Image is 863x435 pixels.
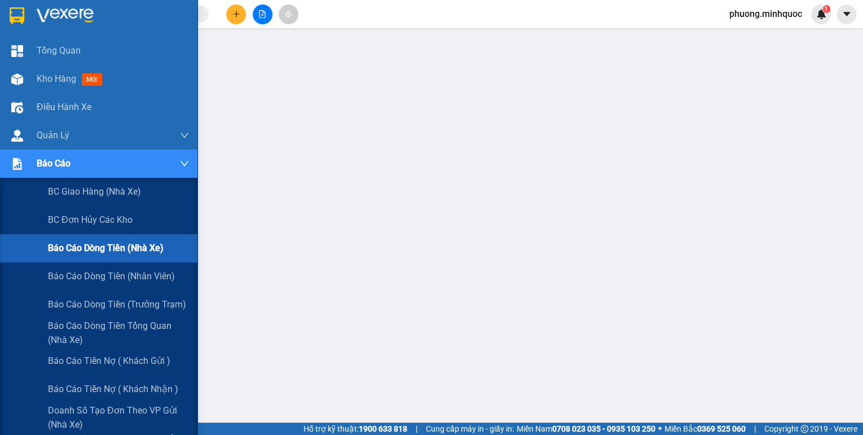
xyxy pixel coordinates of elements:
[180,159,189,168] span: down
[82,73,102,86] span: mới
[226,5,246,24] button: plus
[48,319,189,347] span: Báo cáo dòng tiền tổng quan (nhà xe)
[303,423,407,435] span: Hỗ trợ kỹ thuật:
[822,5,830,13] sup: 1
[37,156,71,170] span: Báo cáo
[11,102,23,113] img: warehouse-icon
[664,423,746,435] span: Miền Bắc
[48,382,178,396] span: Báo cáo tiền nợ ( khách nhận )
[232,10,240,18] span: plus
[816,9,826,19] img: icon-new-feature
[720,7,811,21] span: phuong.minhquoc
[37,100,91,114] span: Điều hành xe
[426,423,514,435] span: Cung cấp máy in - giấy in:
[37,73,76,84] span: Kho hàng
[48,354,170,368] span: Báo cáo tiền nợ ( khách gửi )
[697,424,746,433] strong: 0369 525 060
[48,297,186,311] span: Báo cáo dòng tiền (trưởng trạm)
[48,213,133,227] span: BC đơn hủy các kho
[11,130,23,142] img: warehouse-icon
[552,424,655,433] strong: 0708 023 035 - 0935 103 250
[48,269,175,283] span: Báo cáo dòng tiền (nhân viên)
[517,423,655,435] span: Miền Nam
[48,241,164,255] span: Báo cáo dòng tiền (nhà xe)
[37,128,69,142] span: Quản Lý
[836,5,856,24] button: caret-down
[11,158,23,170] img: solution-icon
[48,184,141,199] span: BC giao hàng (nhà xe)
[359,424,407,433] strong: 1900 633 818
[284,10,292,18] span: aim
[48,403,189,432] span: Doanh số tạo đơn theo VP gửi (nhà xe)
[800,425,808,433] span: copyright
[37,43,81,58] span: Tổng Quan
[279,5,298,24] button: aim
[842,9,852,19] span: caret-down
[754,423,756,435] span: |
[11,73,23,85] img: warehouse-icon
[11,45,23,57] img: dashboard-icon
[10,7,24,24] img: logo-vxr
[258,10,266,18] span: file-add
[180,131,189,140] span: down
[253,5,272,24] button: file-add
[416,423,417,435] span: |
[824,5,828,13] span: 1
[658,427,662,431] span: ⚪️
